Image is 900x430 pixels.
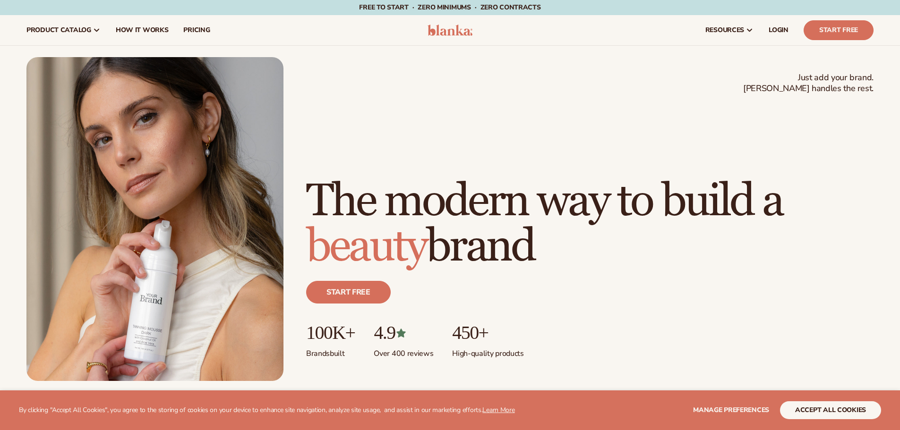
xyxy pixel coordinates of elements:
[698,15,761,45] a: resources
[769,26,789,34] span: LOGIN
[19,15,108,45] a: product catalog
[306,219,426,274] span: beauty
[306,281,391,304] a: Start free
[374,322,433,343] p: 4.9
[176,15,217,45] a: pricing
[306,322,355,343] p: 100K+
[482,405,514,414] a: Learn More
[761,15,796,45] a: LOGIN
[19,406,515,414] p: By clicking "Accept All Cookies", you agree to the storing of cookies on your device to enhance s...
[705,26,744,34] span: resources
[428,25,472,36] img: logo
[116,26,169,34] span: How It Works
[26,57,283,381] img: Female holding tanning mousse.
[452,343,523,359] p: High-quality products
[359,3,540,12] span: Free to start · ZERO minimums · ZERO contracts
[374,343,433,359] p: Over 400 reviews
[693,401,769,419] button: Manage preferences
[693,405,769,414] span: Manage preferences
[306,343,355,359] p: Brands built
[183,26,210,34] span: pricing
[743,72,874,94] span: Just add your brand. [PERSON_NAME] handles the rest.
[804,20,874,40] a: Start Free
[306,179,874,270] h1: The modern way to build a brand
[452,322,523,343] p: 450+
[108,15,176,45] a: How It Works
[780,401,881,419] button: accept all cookies
[26,26,91,34] span: product catalog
